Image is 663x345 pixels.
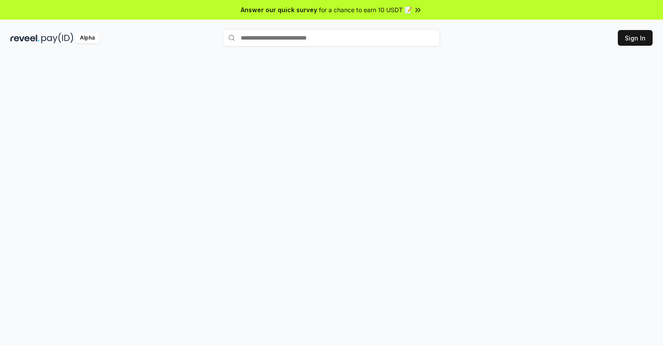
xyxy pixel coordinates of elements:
[319,5,412,14] span: for a chance to earn 10 USDT 📝
[75,33,99,44] div: Alpha
[41,33,73,44] img: pay_id
[241,5,317,14] span: Answer our quick survey
[618,30,653,46] button: Sign In
[10,33,40,44] img: reveel_dark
